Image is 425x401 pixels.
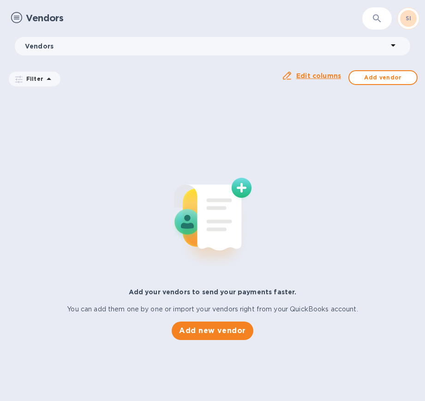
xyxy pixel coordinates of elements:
span: Add new vendor [179,325,245,336]
p: Filter [23,75,43,83]
p: You can add them one by one or import your vendors right from your QuickBooks account. [67,304,358,314]
button: Add new vendor [172,322,253,340]
span: Add vendor [357,72,409,83]
u: Edit columns [296,72,341,79]
b: SI [406,15,412,22]
p: Add your vendors to send your payments faster. [129,287,297,297]
p: Vendors [25,42,388,51]
h1: Vendors [26,13,362,24]
button: Add vendor [348,70,418,85]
